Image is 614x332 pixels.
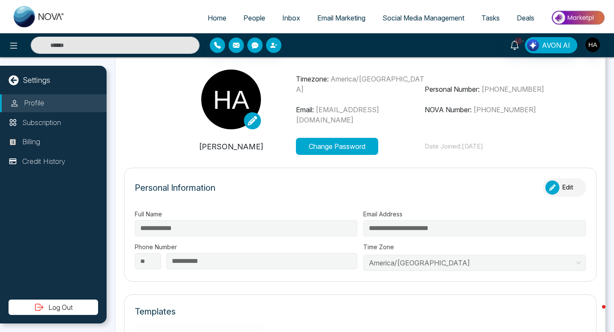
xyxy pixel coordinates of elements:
label: Full Name [135,210,357,218]
p: [PERSON_NAME] [167,141,296,152]
p: Timezone: [296,74,425,94]
a: Deals [508,10,543,26]
a: Email Marketing [309,10,374,26]
span: 10+ [515,37,522,45]
span: America/[GEOGRAPHIC_DATA] [296,75,424,93]
img: Market-place.gif [547,8,609,27]
p: Templates [135,305,176,318]
span: Deals [517,14,534,22]
p: NOVA Number: [425,105,554,115]
span: [PHONE_NUMBER] [481,85,544,93]
span: AVON AI [542,40,570,50]
button: Log Out [9,300,98,315]
span: [EMAIL_ADDRESS][DOMAIN_NAME] [296,105,379,124]
img: Lead Flow [527,39,539,51]
img: Nova CRM Logo [14,6,65,27]
a: Home [199,10,235,26]
span: Tasks [481,14,500,22]
label: Time Zone [363,242,586,251]
label: Email Address [363,210,586,218]
span: Inbox [282,14,300,22]
button: AVON AI [525,37,577,53]
span: Social Media Management [382,14,464,22]
label: Phone Number [135,242,357,251]
button: Edit [543,178,586,197]
iframe: Intercom live chat [585,303,605,323]
p: Credit History [22,156,65,167]
span: Email Marketing [317,14,365,22]
button: Change Password [296,138,378,155]
a: Inbox [274,10,309,26]
p: Settings [23,74,50,86]
span: America/Toronto [369,256,580,269]
p: Personal Information [135,181,215,194]
span: People [243,14,265,22]
p: Email: [296,105,425,125]
a: 10+ [504,37,525,52]
a: People [235,10,274,26]
span: [PHONE_NUMBER] [473,105,536,114]
img: User Avatar [585,38,600,52]
a: Social Media Management [374,10,473,26]
p: Billing [22,137,40,148]
span: Home [208,14,226,22]
p: Personal Number: [425,84,554,94]
p: Profile [24,98,44,109]
p: Subscription [22,117,61,128]
a: Tasks [473,10,508,26]
p: Date Joined: [DATE] [425,142,554,151]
